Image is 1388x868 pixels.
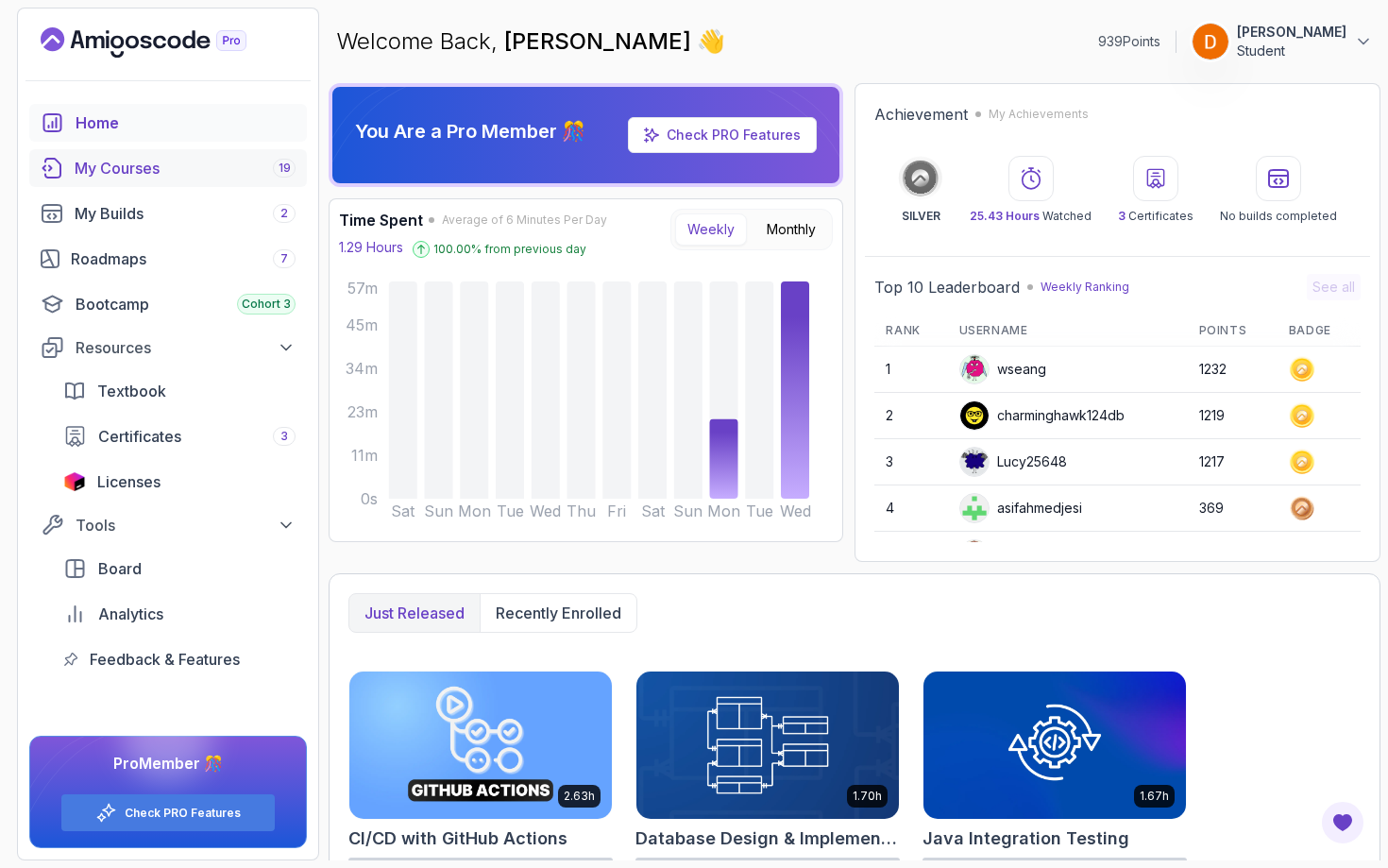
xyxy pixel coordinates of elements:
[902,209,940,224] p: SILVER
[874,103,968,126] h2: Achievement
[497,502,524,520] tspan: Tue
[960,448,989,476] img: default monster avatar
[970,209,1092,224] p: Watched
[636,672,899,819] img: Database Design & Implementation card
[52,417,307,455] a: certificates
[1098,32,1160,51] p: 939 Points
[458,502,491,520] tspan: Mon
[63,472,86,491] img: jetbrains icon
[923,672,1186,819] img: Java Integration Testing card
[959,539,1078,570] div: Sabrina0704
[959,447,1067,477] div: Lucy25648
[75,157,296,179] div: My Courses
[948,315,1188,347] th: Username
[1188,532,1278,578] td: 362
[97,380,166,402] span: Textbook
[989,107,1089,122] p: My Achievements
[628,117,817,153] a: Check PRO Features
[874,393,947,439] td: 2
[480,594,636,632] button: Recently enrolled
[504,27,697,55] span: [PERSON_NAME]
[1118,209,1126,223] span: 3
[29,331,307,365] button: Resources
[1237,23,1346,42] p: [PERSON_NAME]
[960,355,989,383] img: default monster avatar
[29,285,307,323] a: bootcamp
[1237,42,1346,60] p: Student
[29,195,307,232] a: builds
[347,279,378,298] tspan: 57m
[336,26,725,57] p: Welcome Back,
[667,127,801,143] a: Check PRO Features
[242,297,291,312] span: Cohort 3
[1220,209,1337,224] p: No builds completed
[874,315,947,347] th: Rank
[959,493,1082,523] div: asifahmedjesi
[780,502,811,520] tspan: Wed
[60,793,276,832] button: Check PRO Features
[339,238,403,257] p: 1.29 Hours
[339,209,423,231] h3: Time Spent
[707,502,740,520] tspan: Mon
[52,372,307,410] a: textbook
[874,347,947,393] td: 1
[530,502,561,520] tspan: Wed
[1188,347,1278,393] td: 1232
[960,540,989,569] img: default monster avatar
[29,240,307,278] a: roadmaps
[853,789,882,804] p: 1.70h
[1188,393,1278,439] td: 1219
[1188,315,1278,347] th: Points
[564,789,595,804] p: 2.63h
[1192,23,1373,60] button: user profile image[PERSON_NAME]Student
[874,439,947,485] td: 3
[746,502,773,520] tspan: Tue
[347,402,378,421] tspan: 23m
[98,603,163,625] span: Analytics
[874,276,1020,298] h2: Top 10 Leaderboard
[98,425,181,448] span: Certificates
[76,514,296,536] div: Tools
[364,602,465,624] p: Just released
[346,315,378,334] tspan: 45m
[71,247,296,270] div: Roadmaps
[959,354,1046,384] div: wseang
[29,104,307,142] a: home
[960,494,989,522] img: user profile image
[75,202,296,225] div: My Builds
[97,470,161,493] span: Licenses
[349,672,612,819] img: CI/CD with GitHub Actions card
[351,446,378,465] tspan: 11m
[1320,800,1365,845] button: Open Feedback Button
[635,825,900,852] h2: Database Design & Implementation
[923,825,1129,852] h2: Java Integration Testing
[607,502,626,520] tspan: Fri
[90,648,240,671] span: Feedback & Features
[960,401,989,430] img: user profile image
[361,489,378,508] tspan: 0s
[280,251,288,266] span: 7
[125,806,241,821] a: Check PRO Features
[1278,315,1361,347] th: Badge
[442,213,607,228] span: Average of 6 Minutes Per Day
[1140,789,1169,804] p: 1.67h
[959,400,1125,431] div: charminghawk124db
[52,640,307,678] a: feedback
[433,242,586,257] p: 100.00 % from previous day
[346,359,378,378] tspan: 34m
[349,594,480,632] button: Just released
[280,206,288,221] span: 2
[754,213,828,246] button: Monthly
[76,111,296,134] div: Home
[29,149,307,187] a: courses
[874,485,947,532] td: 4
[52,550,307,587] a: board
[874,532,947,578] td: 5
[76,293,296,315] div: Bootcamp
[355,118,585,145] p: You Are a Pro Member 🎊
[280,429,288,444] span: 3
[424,502,453,520] tspan: Sun
[696,26,726,57] span: 👋
[1193,24,1228,60] img: user profile image
[567,502,596,520] tspan: Thu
